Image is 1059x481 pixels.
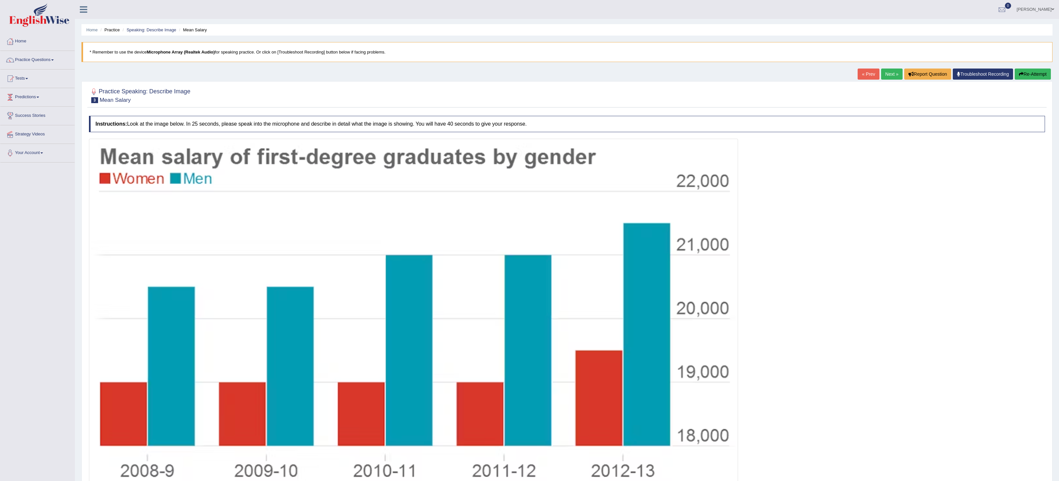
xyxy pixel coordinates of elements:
a: Tests [0,70,75,86]
h2: Practice Speaking: Describe Image [89,87,190,103]
a: Home [0,32,75,49]
small: Mean Salary [100,97,131,103]
li: Mean Salary [177,27,207,33]
button: Report Question [904,69,951,80]
a: Home [86,27,98,32]
blockquote: * Remember to use the device for speaking practice. Or click on [Troubleshoot Recording] button b... [81,42,1052,62]
a: Your Account [0,144,75,160]
h4: Look at the image below. In 25 seconds, please speak into the microphone and describe in detail w... [89,116,1045,132]
b: Instructions: [95,121,127,127]
span: 0 [1005,3,1011,9]
button: Re-Attempt [1015,69,1051,80]
a: Troubleshoot Recording [953,69,1013,80]
a: Strategy Videos [0,125,75,142]
span: 3 [91,97,98,103]
a: « Prev [858,69,879,80]
a: Predictions [0,88,75,104]
a: Speaking: Describe Image [126,27,176,32]
li: Practice [99,27,120,33]
a: Next » [881,69,903,80]
b: Microphone Array (Realtek Audio) [147,50,215,54]
a: Practice Questions [0,51,75,67]
a: Success Stories [0,107,75,123]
